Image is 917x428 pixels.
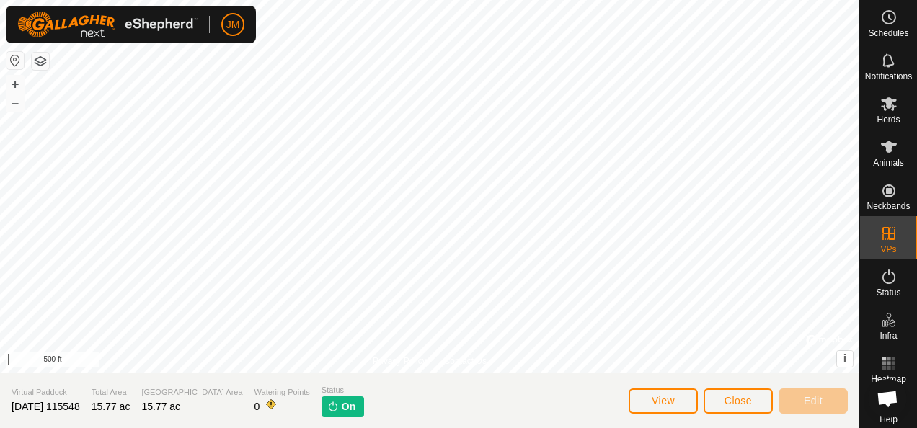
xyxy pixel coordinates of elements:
span: Heatmap [871,375,906,383]
span: Virtual Paddock [12,386,80,398]
button: + [6,76,24,93]
span: View [652,395,675,406]
span: Schedules [868,29,908,37]
span: Help [880,415,898,424]
span: Infra [880,331,897,340]
button: i [837,351,853,367]
span: Status [322,384,364,396]
span: Herds [877,115,900,124]
button: Map Layers [32,53,49,70]
span: Notifications [865,72,912,81]
button: View [629,388,698,414]
span: Status [876,288,900,297]
a: Contact Us [444,355,487,367]
span: On [342,399,355,414]
span: 15.77 ac [92,401,130,412]
span: 15.77 ac [141,401,180,412]
span: [DATE] 115548 [12,401,80,412]
img: turn-on [327,401,339,412]
span: Neckbands [867,202,910,210]
span: 0 [254,401,260,412]
span: JM [226,17,240,32]
span: [GEOGRAPHIC_DATA] Area [141,386,242,398]
span: i [843,352,846,365]
div: Open chat [868,379,907,418]
button: Reset Map [6,52,24,69]
span: Animals [873,159,904,167]
span: Total Area [92,386,130,398]
span: Close [725,395,752,406]
button: Edit [779,388,848,414]
button: – [6,94,24,112]
img: Gallagher Logo [17,12,198,37]
button: Close [704,388,773,414]
span: VPs [880,245,896,254]
span: Watering Points [254,386,310,398]
span: Edit [804,395,823,406]
a: Privacy Policy [373,355,427,367]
